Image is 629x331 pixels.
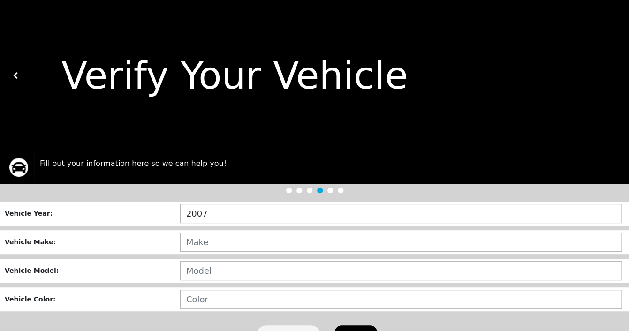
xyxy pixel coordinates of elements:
[9,158,28,177] img: trx now logo
[180,290,622,309] input: Color
[180,204,622,223] input: Year
[5,209,180,218] div: Vehicle Year :
[180,261,622,280] input: Model
[180,233,622,252] input: Make
[5,294,180,304] div: Vehicle Color :
[13,72,19,79] img: white carat left
[40,158,620,169] p: Fill out your information here so we can help you!
[5,266,180,276] div: Vehicle Model :
[5,237,180,247] div: Vehicle Make :
[19,47,616,104] div: Verify Your Vehicle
